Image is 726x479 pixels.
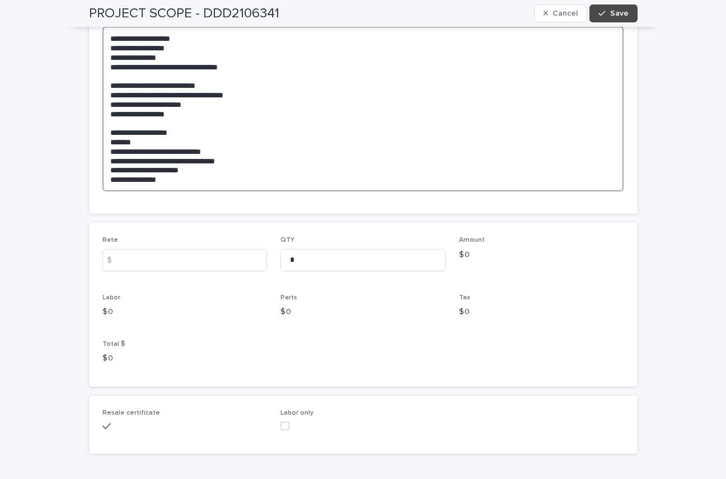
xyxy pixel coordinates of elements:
div: $ [102,249,125,271]
p: $ 0 [102,353,268,364]
p: $ 0 [280,306,446,318]
span: Resale certificate [102,410,160,416]
p: $ 0 [459,249,624,261]
button: Cancel [534,4,588,22]
span: Labor only [280,410,313,416]
span: Amount [459,237,485,243]
span: Save [610,10,629,17]
span: Parts [280,294,297,301]
button: Save [589,4,637,22]
span: Tax [459,294,470,301]
p: $ 0 [459,306,624,318]
span: QTY [280,237,294,243]
span: Total $ [102,341,125,347]
span: Rate [102,237,118,243]
span: Cancel [552,10,578,17]
p: $ 0 [102,306,268,318]
h2: PROJECT SCOPE - DDD2106341 [89,6,279,22]
span: Labor [102,294,120,301]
